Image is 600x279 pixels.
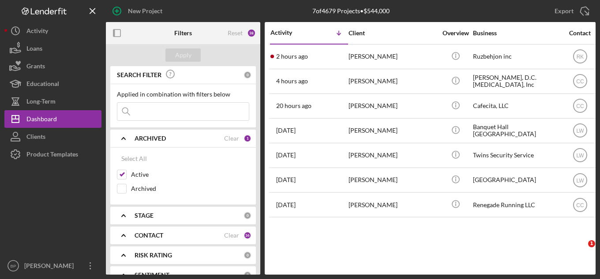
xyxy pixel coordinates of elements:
div: Ruzbehjon inc [473,45,561,68]
div: Overview [439,30,472,37]
div: Educational [26,75,59,95]
button: Dashboard [4,110,101,128]
div: [PERSON_NAME] [349,45,437,68]
div: 0 [244,271,251,279]
div: Applied in combination with filters below [117,91,249,98]
div: Client [349,30,437,37]
text: RK [576,54,584,60]
div: 1 [244,134,251,142]
iframe: Intercom live chat [570,240,591,261]
div: Select All [121,150,147,167]
button: New Project [106,2,171,20]
text: CC [576,78,584,85]
div: [PERSON_NAME] [349,94,437,118]
time: 2025-08-28 21:05 [276,152,296,159]
button: Activity [4,22,101,40]
div: [PERSON_NAME] [22,257,79,277]
text: CC [576,103,584,109]
time: 2025-08-29 18:20 [276,78,308,85]
div: Renegade Running LLC [473,193,561,216]
button: Product Templates [4,145,101,163]
div: 38 [247,29,256,37]
text: LW [576,153,584,159]
div: Clients [26,128,45,148]
div: 0 [244,71,251,79]
b: CONTACT [135,232,163,239]
div: 7 of 4679 Projects • $544,000 [312,7,390,15]
button: Clients [4,128,101,145]
button: Educational [4,75,101,93]
div: 0 [244,212,251,219]
div: 36 [244,231,251,239]
div: [GEOGRAPHIC_DATA] [473,168,561,192]
label: Archived [131,184,249,193]
div: Dashboard [26,110,57,130]
b: SEARCH FILTER [117,71,161,78]
div: Grants [26,57,45,77]
span: 1 [588,240,595,247]
div: Loans [26,40,42,60]
button: BP[PERSON_NAME] [4,257,101,275]
b: Filters [174,30,192,37]
div: Long-Term [26,93,56,112]
div: New Project [128,2,162,20]
button: Long-Term [4,93,101,110]
b: ARCHIVED [135,135,166,142]
div: 0 [244,251,251,259]
div: [PERSON_NAME] [349,70,437,93]
button: Loans [4,40,101,57]
div: Contact [563,30,596,37]
div: Reset [228,30,243,37]
div: [PERSON_NAME], D.C. [MEDICAL_DATA], Inc [473,70,561,93]
div: Business [473,30,561,37]
div: [PERSON_NAME] [349,168,437,192]
time: 2025-08-29 01:58 [276,102,311,109]
div: Export [555,2,574,20]
time: 2025-08-29 19:59 [276,53,308,60]
div: Cafecita, LLC [473,94,561,118]
div: Clear [224,135,239,142]
text: LW [576,177,584,183]
text: LW [576,128,584,134]
div: Clear [224,232,239,239]
div: Activity [270,29,309,36]
div: Twins Security Service [473,144,561,167]
b: SENTIMENT [135,272,169,279]
text: CC [576,202,584,208]
time: 2025-08-28 19:51 [276,176,296,183]
div: Banquet Hall [GEOGRAPHIC_DATA] [473,119,561,142]
div: [PERSON_NAME] [349,119,437,142]
time: 2025-08-28 21:31 [276,127,296,134]
b: STAGE [135,212,154,219]
div: [PERSON_NAME] [349,144,437,167]
text: BP [11,264,16,268]
button: Export [546,2,596,20]
label: Active [131,170,249,179]
div: Product Templates [26,145,78,165]
button: Select All [117,150,151,167]
div: Activity [26,22,48,42]
button: Grants [4,57,101,75]
b: RISK RATING [135,252,172,259]
time: 2025-08-28 19:38 [276,201,296,208]
button: Apply [165,48,201,62]
div: Apply [175,48,191,62]
div: [PERSON_NAME] [349,193,437,216]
